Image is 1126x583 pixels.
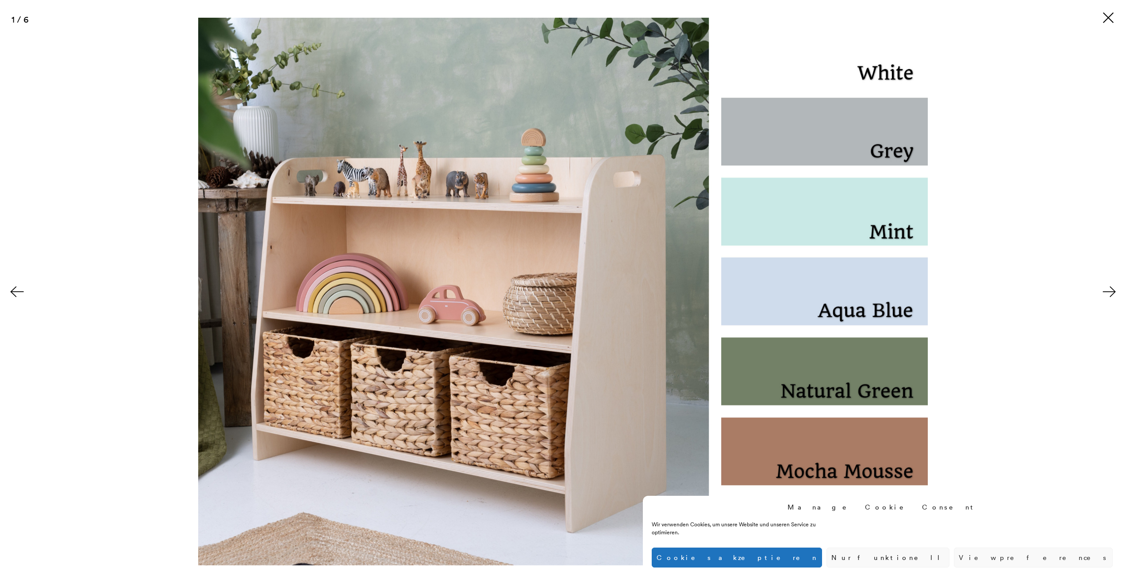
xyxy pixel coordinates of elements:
[954,548,1113,568] button: View preferences
[652,521,844,537] div: Wir verwenden Cookies, um unsere Website und unseren Service zu optimieren.
[1095,270,1126,314] button: Next (arrow right)
[1101,11,1115,25] button: Close (Esc)
[652,548,822,568] button: Cookies akzeptieren
[826,548,949,568] button: Nur funktionell
[788,502,977,512] div: Manage Cookie Consent
[198,18,928,565] img: RE0_colors_en-optimised.jpg
[7,14,33,25] div: 1 / 6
